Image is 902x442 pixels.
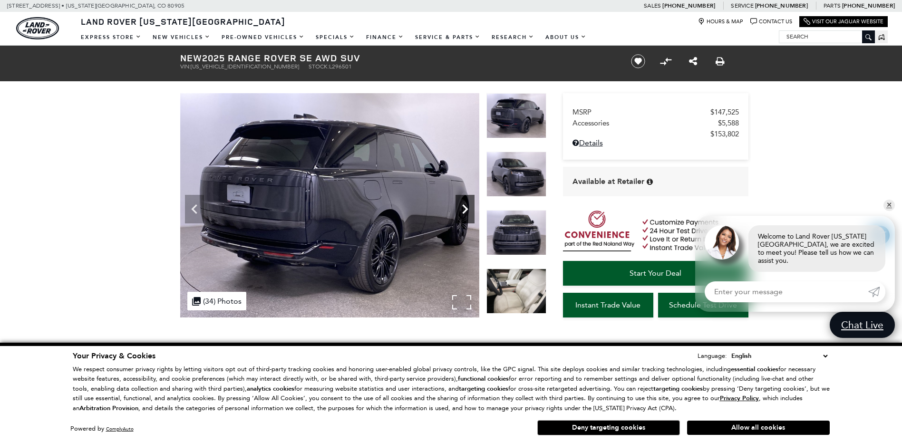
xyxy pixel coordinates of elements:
[705,281,868,302] input: Enter your message
[659,54,673,68] button: Compare Vehicle
[779,31,874,42] input: Search
[572,108,710,116] span: MSRP
[575,300,640,309] span: Instant Trade Value
[7,2,184,9] a: [STREET_ADDRESS] • [US_STATE][GEOGRAPHIC_DATA], CO 80905
[748,225,885,272] div: Welcome to Land Rover [US_STATE][GEOGRAPHIC_DATA], we are excited to meet you! Please tell us how...
[16,17,59,39] img: Land Rover
[79,404,138,413] strong: Arbitration Provision
[731,2,753,9] span: Service
[755,2,808,10] a: [PHONE_NUMBER]
[187,292,246,310] div: (34) Photos
[147,29,216,46] a: New Vehicles
[572,108,739,116] a: MSRP $147,525
[486,269,546,314] img: New 2025 Santorini Black Land Rover SE image 16
[486,93,546,138] img: New 2025 Santorini Black Land Rover SE image 13
[830,312,895,338] a: Chat Live
[329,63,352,70] span: L296501
[216,29,310,46] a: Pre-Owned Vehicles
[729,351,830,361] select: Language Select
[720,394,759,403] u: Privacy Policy
[185,195,204,223] div: Previous
[716,56,725,67] a: Print this New 2025 Range Rover SE AWD SUV
[191,63,299,70] span: [US_VEHICLE_IDENTIFICATION_NUMBER]
[563,293,653,317] a: Instant Trade Value
[180,51,202,64] strong: New
[180,63,191,70] span: VIN:
[689,56,697,67] a: Share this New 2025 Range Rover SE AWD SUV
[868,281,885,302] a: Submit
[710,108,739,116] span: $147,525
[824,2,841,9] span: Parts
[572,130,739,138] a: $153,802
[81,16,285,27] span: Land Rover [US_STATE][GEOGRAPHIC_DATA]
[486,29,540,46] a: Research
[653,384,703,393] strong: targeting cookies
[70,426,134,432] div: Powered by
[247,384,294,393] strong: analytics cookies
[106,426,134,432] a: ComplyAuto
[540,29,592,46] a: About Us
[360,29,409,46] a: Finance
[698,18,743,25] a: Hours & Map
[630,269,681,278] span: Start Your Deal
[16,17,59,39] a: land-rover
[572,138,739,147] a: Details
[180,93,479,317] img: New 2025 Santorini Black Land Rover SE image 13
[75,29,592,46] nav: Main Navigation
[669,300,737,309] span: Schedule Test Drive
[309,63,329,70] span: Stock:
[718,119,739,127] span: $5,588
[710,130,739,138] span: $153,802
[486,210,546,255] img: New 2025 Santorini Black Land Rover SE image 15
[73,365,830,413] p: We respect consumer privacy rights by letting visitors opt out of third-party tracking cookies an...
[836,318,888,331] span: Chat Live
[750,18,792,25] a: Contact Us
[731,365,778,374] strong: essential cookies
[75,29,147,46] a: EXPRESS STORE
[73,351,155,361] span: Your Privacy & Cookies
[804,18,883,25] a: Visit Our Jaguar Website
[705,225,739,259] img: Agent profile photo
[658,293,748,317] a: Schedule Test Drive
[647,178,653,185] div: Vehicle is in stock and ready for immediate delivery. Due to demand, availability is subject to c...
[75,16,291,27] a: Land Rover [US_STATE][GEOGRAPHIC_DATA]
[572,119,739,127] a: Accessories $5,588
[698,353,727,359] div: Language:
[687,421,830,435] button: Allow all cookies
[572,119,718,127] span: Accessories
[572,176,644,187] span: Available at Retailer
[628,54,649,69] button: Save vehicle
[180,53,615,63] h1: 2025 Range Rover SE AWD SUV
[409,29,486,46] a: Service & Parts
[644,2,661,9] span: Sales
[537,420,680,435] button: Deny targeting cookies
[662,2,715,10] a: [PHONE_NUMBER]
[459,384,508,393] strong: targeting cookies
[842,2,895,10] a: [PHONE_NUMBER]
[458,375,509,383] strong: functional cookies
[486,152,546,197] img: New 2025 Santorini Black Land Rover SE image 14
[563,261,748,286] a: Start Your Deal
[310,29,360,46] a: Specials
[456,195,475,223] div: Next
